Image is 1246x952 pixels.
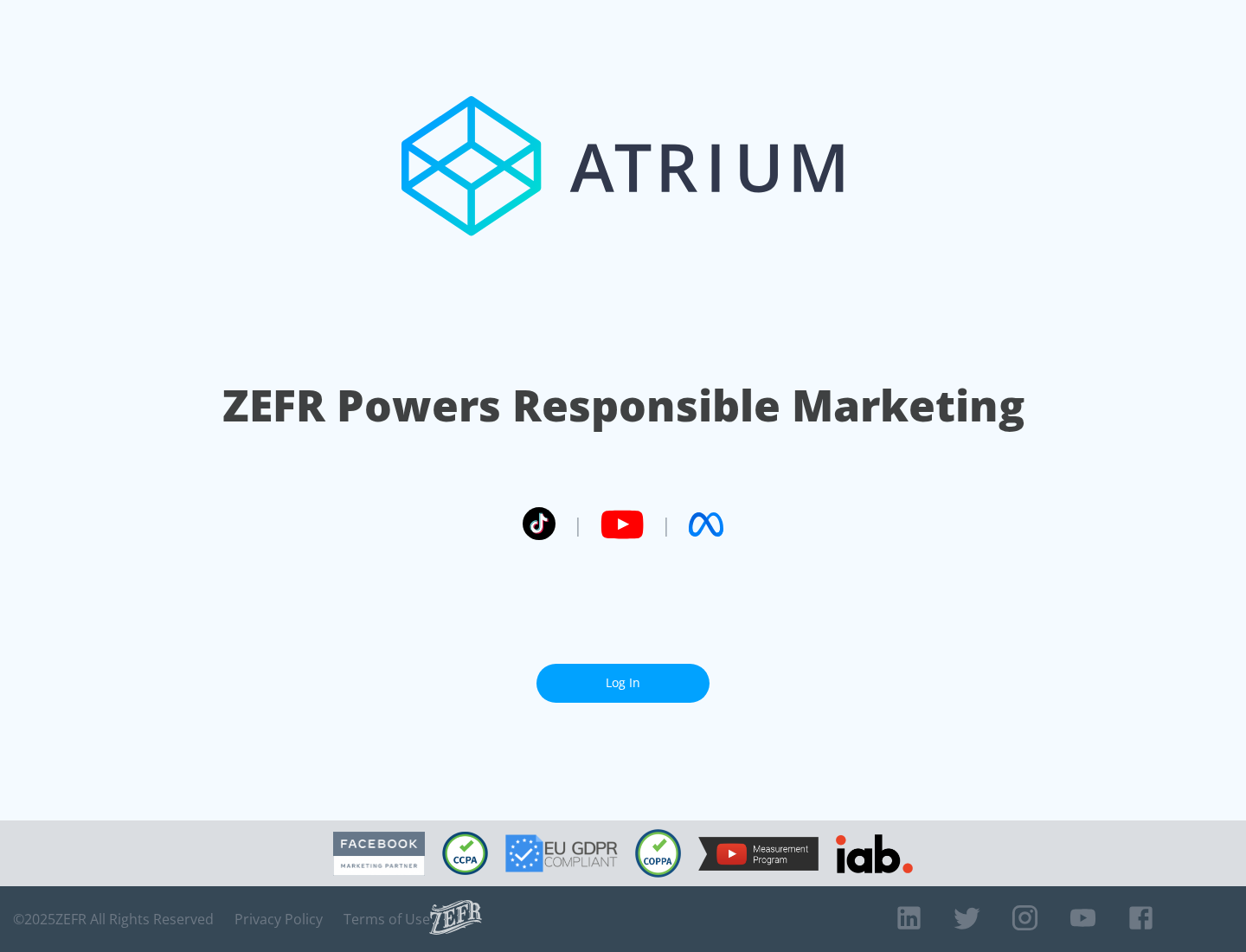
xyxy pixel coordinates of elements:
img: IAB [836,834,913,873]
img: COPPA Compliant [635,829,681,878]
a: Privacy Policy [234,910,323,928]
a: Terms of Use [344,910,430,928]
img: YouTube Measurement Program [698,837,819,871]
span: | [661,511,671,537]
img: Facebook Marketing Partner [333,832,425,876]
a: Log In [536,664,710,703]
h1: ZEFR Powers Responsible Marketing [222,376,1024,435]
img: CCPA Compliant [442,832,488,875]
span: © 2025 ZEFR All Rights Reserved [13,910,214,928]
img: GDPR Compliant [505,834,618,872]
span: | [573,511,583,537]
